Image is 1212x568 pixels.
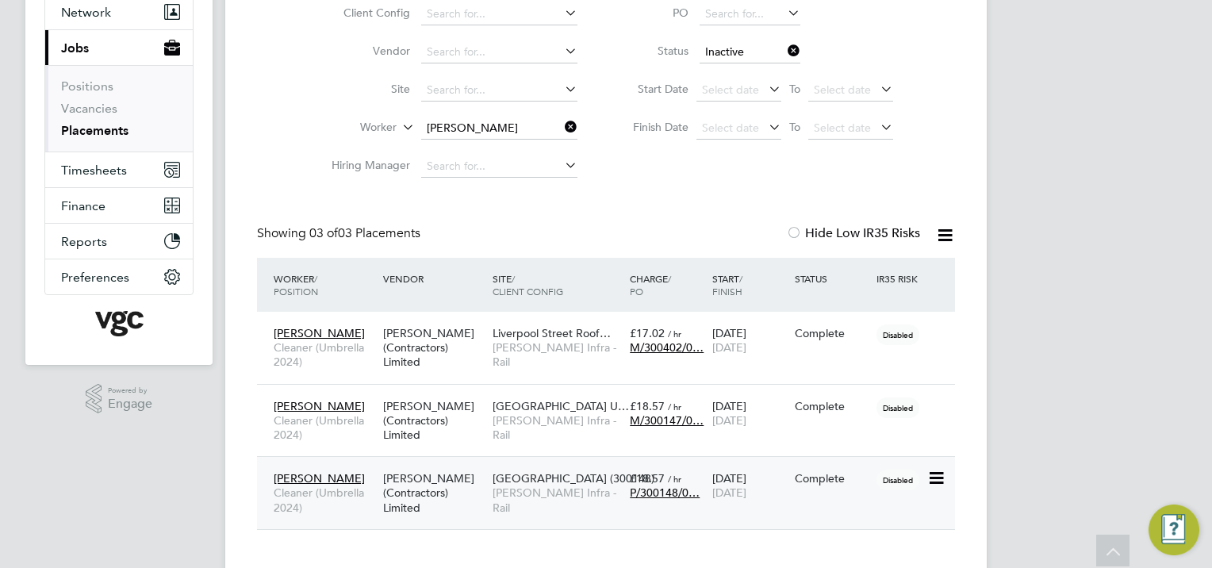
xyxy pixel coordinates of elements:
div: Charge [626,264,708,305]
button: Timesheets [45,152,193,187]
a: Vacancies [61,101,117,116]
span: To [784,117,805,137]
span: Cleaner (Umbrella 2024) [274,413,375,442]
span: [PERSON_NAME] Infra - Rail [493,485,622,514]
div: [DATE] [708,463,791,508]
span: M/300147/0… [630,413,704,428]
input: Search for... [421,3,577,25]
span: Reports [61,234,107,249]
label: Worker [305,120,397,136]
img: vgcgroup-logo-retina.png [95,311,144,336]
label: Client Config [319,6,410,20]
span: / Position [274,272,318,297]
label: Hide Low IR35 Risks [786,225,920,241]
span: [GEOGRAPHIC_DATA] (300148) [493,471,654,485]
span: / PO [630,272,671,297]
div: Showing [257,225,424,242]
div: [DATE] [708,318,791,363]
span: / Finish [712,272,742,297]
span: Network [61,5,111,20]
div: Complete [795,471,869,485]
input: Search for... [421,79,577,102]
span: / Client Config [493,272,563,297]
span: / hr [668,473,681,485]
span: £18.57 [630,471,665,485]
label: Hiring Manager [319,158,410,172]
div: Complete [795,399,869,413]
div: Start [708,264,791,305]
div: Site [489,264,626,305]
div: Complete [795,326,869,340]
span: Liverpool Street Roof… [493,326,611,340]
span: [PERSON_NAME] Infra - Rail [493,340,622,369]
div: Vendor [379,264,489,293]
span: Select date [814,83,871,97]
span: M/300402/0… [630,340,704,355]
span: To [784,79,805,99]
span: Engage [108,397,152,411]
span: [DATE] [712,340,746,355]
span: Cleaner (Umbrella 2024) [274,340,375,369]
span: [PERSON_NAME] [274,326,365,340]
button: Jobs [45,30,193,65]
span: Finance [61,198,105,213]
span: Disabled [876,397,919,418]
div: [DATE] [708,391,791,436]
input: Search for... [700,3,800,25]
span: 03 Placements [309,225,420,241]
label: Start Date [617,82,688,96]
span: [GEOGRAPHIC_DATA] U… [493,399,629,413]
span: Disabled [876,324,919,345]
div: IR35 Risk [873,264,927,293]
div: [PERSON_NAME] (Contractors) Limited [379,391,489,451]
span: [PERSON_NAME] [274,471,365,485]
span: Select date [814,121,871,135]
span: [DATE] [712,485,746,500]
span: Jobs [61,40,89,56]
span: Cleaner (Umbrella 2024) [274,485,375,514]
span: [DATE] [712,413,746,428]
span: Powered by [108,384,152,397]
label: Vendor [319,44,410,58]
div: Status [791,264,873,293]
input: Search for... [421,41,577,63]
span: [PERSON_NAME] [274,399,365,413]
input: Search for... [421,117,577,140]
a: Placements [61,123,128,138]
a: [PERSON_NAME]Cleaner (Umbrella 2024)[PERSON_NAME] (Contractors) Limited[GEOGRAPHIC_DATA] U…[PERSO... [270,390,955,404]
div: Worker [270,264,379,305]
a: Powered byEngage [86,384,153,414]
span: / hr [668,401,681,413]
a: Positions [61,79,113,94]
span: P/300148/0… [630,485,700,500]
div: [PERSON_NAME] (Contractors) Limited [379,463,489,523]
span: Timesheets [61,163,127,178]
input: Search for... [421,155,577,178]
a: [PERSON_NAME]Cleaner (Umbrella 2024)[PERSON_NAME] (Contractors) LimitedLiverpool Street Roof…[PER... [270,317,955,331]
a: Go to home page [44,311,194,336]
label: Finish Date [617,120,688,134]
label: PO [617,6,688,20]
label: Status [617,44,688,58]
span: £18.57 [630,399,665,413]
a: [PERSON_NAME]Cleaner (Umbrella 2024)[PERSON_NAME] (Contractors) Limited[GEOGRAPHIC_DATA] (300148)... [270,462,955,476]
button: Engage Resource Center [1149,505,1199,555]
button: Reports [45,224,193,259]
span: Select date [702,121,759,135]
span: [PERSON_NAME] Infra - Rail [493,413,622,442]
span: Preferences [61,270,129,285]
span: Disabled [876,470,919,490]
label: Site [319,82,410,96]
span: 03 of [309,225,338,241]
button: Finance [45,188,193,223]
span: £17.02 [630,326,665,340]
button: Preferences [45,259,193,294]
span: / hr [668,328,681,340]
span: Select date [702,83,759,97]
input: Select one [700,41,800,63]
div: [PERSON_NAME] (Contractors) Limited [379,318,489,378]
div: Jobs [45,65,193,152]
